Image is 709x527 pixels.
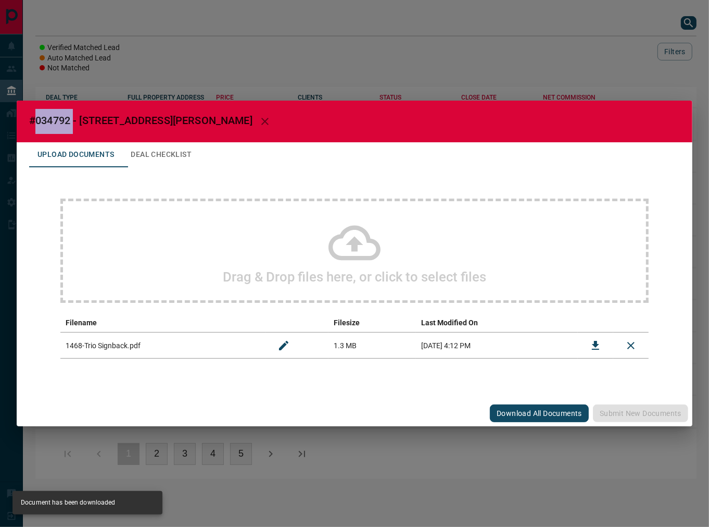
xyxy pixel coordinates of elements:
[60,333,266,359] td: 1468-Trio Signback.pdf
[29,114,252,127] span: #034792 - [STREET_ADDRESS][PERSON_NAME]
[578,313,613,333] th: download action column
[613,313,649,333] th: delete file action column
[583,333,608,358] button: Download
[416,313,578,333] th: Last Modified On
[271,333,296,358] button: Rename
[60,313,266,333] th: Filename
[416,333,578,359] td: [DATE] 4:12 PM
[618,333,643,358] button: Remove File
[328,333,416,359] td: 1.3 MB
[21,494,116,511] div: Document has been downloaded
[490,405,589,422] button: Download All Documents
[223,269,486,285] h2: Drag & Drop files here, or click to select files
[60,199,649,303] div: Drag & Drop files here, or click to select files
[122,142,200,167] button: Deal Checklist
[29,142,122,167] button: Upload Documents
[266,313,328,333] th: edit column
[328,313,416,333] th: Filesize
